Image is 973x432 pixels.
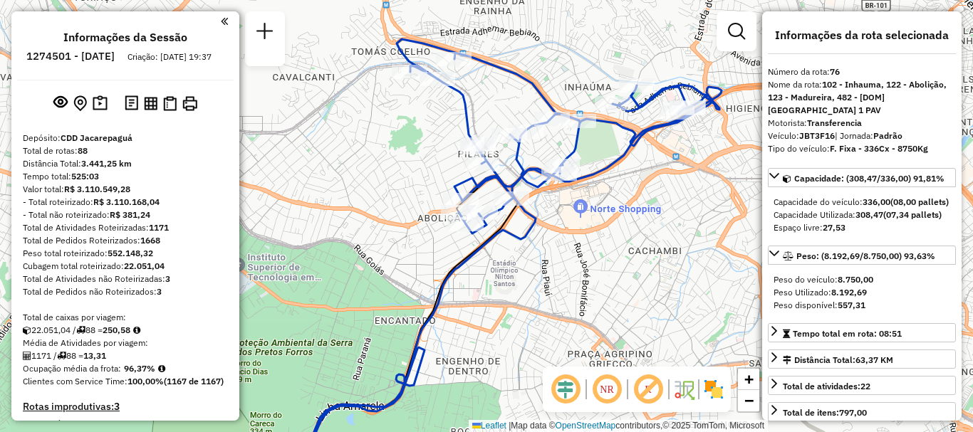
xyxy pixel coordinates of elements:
[807,117,862,128] strong: Transferencia
[768,79,947,115] strong: 102 - Inhauma, 122 - Abolição, 123 - Madureira, 482 - [DOM] [GEOGRAPHIC_DATA] 1 PAV
[823,222,845,233] strong: 27,53
[768,142,956,155] div: Tipo do veículo:
[548,372,583,406] span: Ocultar deslocamento
[838,274,873,285] strong: 8.750,00
[722,17,751,46] a: Exibir filtros
[774,221,950,234] div: Espaço livre:
[768,130,956,142] div: Veículo:
[114,400,120,413] strong: 3
[110,209,150,220] strong: R$ 381,24
[768,190,956,240] div: Capacidade: (308,47/336,00) 91,81%
[157,286,162,297] strong: 3
[774,299,950,312] div: Peso disponível:
[93,196,160,207] strong: R$ 3.110.168,04
[179,93,200,114] button: Imprimir Rotas
[71,93,90,115] button: Centralizar mapa no depósito ou ponto de apoio
[768,376,956,395] a: Total de atividades:22
[23,326,31,334] i: Cubagem total roteirizado
[873,130,902,141] strong: Padrão
[128,376,164,386] strong: 100,00%
[783,381,870,391] span: Total de atividades:
[251,17,279,49] a: Nova sessão e pesquisa
[768,246,956,265] a: Peso: (8.192,69/8.750,00) 93,63%
[61,132,132,143] strong: CDD Jacarepaguá
[860,381,870,391] strong: 22
[23,352,31,360] i: Total de Atividades
[64,184,130,194] strong: R$ 3.110.549,28
[90,93,110,115] button: Painel de Sugestão
[744,391,754,409] span: −
[81,158,132,169] strong: 3.441,25 km
[469,420,768,432] div: Map data © contributors,© 2025 TomTom, Microsoft
[768,168,956,187] a: Capacidade: (308,47/336,00) 91,81%
[793,328,902,339] span: Tempo total em rota: 08:51
[890,196,949,207] strong: (08,00 pallets)
[124,260,165,271] strong: 22.051,04
[883,209,942,220] strong: (07,34 pallets)
[76,326,85,334] i: Total de rotas
[23,349,228,362] div: 1171 / 88 =
[855,209,883,220] strong: 308,47
[103,325,130,335] strong: 250,58
[768,78,956,117] div: Nome da rota:
[509,421,511,431] span: |
[133,326,140,334] i: Meta Caixas/viagem: 221,30 Diferença: 29,28
[702,378,725,401] img: Exibir/Ocultar setores
[23,221,228,234] div: Total de Atividades Roteirizadas:
[768,268,956,317] div: Peso: (8.192,69/8.750,00) 93,63%
[783,406,867,419] div: Total de itens:
[23,157,228,170] div: Distância Total:
[23,196,228,209] div: - Total roteirizado:
[768,65,956,78] div: Número da rota:
[472,421,506,431] a: Leaflet
[631,372,665,406] span: Exibir rótulo
[23,337,228,349] div: Média de Atividades por viagem:
[108,248,153,258] strong: 552.148,32
[122,51,217,63] div: Criação: [DATE] 19:37
[23,234,228,247] div: Total de Pedidos Roteirizados:
[158,364,165,373] em: Média calculada utilizando a maior ocupação (%Peso ou %Cubagem) de cada rota da sessão. Rotas cro...
[124,363,155,374] strong: 96,37%
[23,247,228,260] div: Peso total roteirizado:
[23,260,228,273] div: Cubagem total roteirizado:
[774,196,950,209] div: Capacidade do veículo:
[57,352,66,360] i: Total de rotas
[838,300,865,310] strong: 557,31
[149,222,169,233] strong: 1171
[160,93,179,114] button: Visualizar Romaneio
[23,273,228,285] div: Total de Atividades não Roteirizadas:
[23,132,228,144] div: Depósito:
[768,28,956,42] h4: Informações da rota selecionada
[738,369,759,390] a: Zoom in
[774,286,950,299] div: Peso Utilizado:
[63,31,187,44] h4: Informações da Sessão
[23,285,228,298] div: Total de Pedidos não Roteirizados:
[23,376,128,386] span: Clientes com Service Time:
[141,93,160,112] button: Visualizar relatório de Roteirização
[830,66,840,77] strong: 76
[768,117,956,130] div: Motorista:
[26,50,115,63] h6: 1274501 - [DATE]
[768,349,956,369] a: Distância Total:63,37 KM
[23,324,228,337] div: 22.051,04 / 88 =
[799,130,835,141] strong: JBT3F16
[783,354,893,367] div: Distância Total:
[839,407,867,418] strong: 797,00
[78,145,88,156] strong: 88
[23,183,228,196] div: Valor total:
[23,144,228,157] div: Total de rotas:
[83,350,106,361] strong: 13,31
[794,173,945,184] span: Capacidade: (308,47/336,00) 91,81%
[831,287,867,297] strong: 8.192,69
[590,372,624,406] span: Ocultar NR
[744,370,754,388] span: +
[774,209,950,221] div: Capacidade Utilizada:
[23,418,228,431] h4: Rotas vários dias:
[863,196,890,207] strong: 336,00
[796,251,935,261] span: Peso: (8.192,69/8.750,00) 93,63%
[768,402,956,421] a: Total de itens:797,00
[103,418,109,431] strong: 0
[835,130,902,141] span: | Jornada:
[23,401,228,413] h4: Rotas improdutivas:
[221,13,228,29] a: Clique aqui para minimizar o painel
